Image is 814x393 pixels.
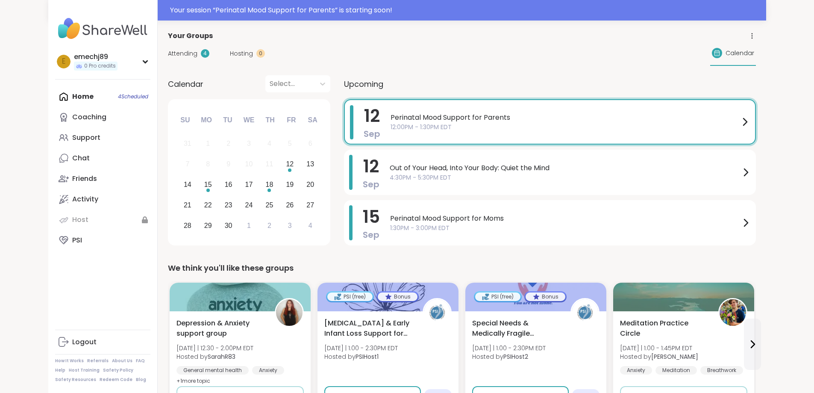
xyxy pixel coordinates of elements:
[219,135,238,153] div: Not available Tuesday, September 2nd, 2025
[260,135,279,153] div: Not available Thursday, September 4th, 2025
[219,216,238,235] div: Choose Tuesday, September 30th, 2025
[301,135,320,153] div: Not available Saturday, September 6th, 2025
[55,230,150,251] a: PSI
[256,49,265,58] div: 0
[288,138,292,149] div: 5
[260,216,279,235] div: Choose Thursday, October 2nd, 2025
[184,138,191,149] div: 31
[301,216,320,235] div: Choose Saturday, October 4th, 2025
[72,174,97,183] div: Friends
[306,158,314,170] div: 13
[218,111,237,130] div: Tu
[260,176,279,194] div: Choose Thursday, September 18th, 2025
[184,220,191,231] div: 28
[245,199,253,211] div: 24
[100,377,132,383] a: Redeem Code
[204,220,212,231] div: 29
[288,220,292,231] div: 3
[260,196,279,214] div: Choose Thursday, September 25th, 2025
[179,135,197,153] div: Not available Sunday, August 31st, 2025
[266,158,273,170] div: 11
[72,215,88,225] div: Host
[526,293,565,301] div: Bonus
[364,104,380,128] span: 12
[72,154,90,163] div: Chat
[55,332,150,352] a: Logout
[324,318,413,339] span: [MEDICAL_DATA] & Early Infant Loss Support for Parents
[94,113,100,120] iframe: Spotlight
[176,352,253,361] span: Hosted by
[226,138,230,149] div: 2
[176,366,249,375] div: General mental health
[225,199,232,211] div: 23
[179,216,197,235] div: Choose Sunday, September 28th, 2025
[219,155,238,174] div: Not available Tuesday, September 9th, 2025
[72,337,97,347] div: Logout
[55,377,96,383] a: Safety Resources
[55,14,150,44] img: ShareWell Nav Logo
[301,176,320,194] div: Choose Saturday, September 20th, 2025
[112,358,132,364] a: About Us
[204,199,212,211] div: 22
[72,133,100,142] div: Support
[303,111,322,130] div: Sa
[55,127,150,148] a: Support
[87,358,109,364] a: Referrals
[301,196,320,214] div: Choose Saturday, September 27th, 2025
[247,220,251,231] div: 1
[475,293,520,301] div: PSI (free)
[199,216,217,235] div: Choose Monday, September 29th, 2025
[472,352,546,361] span: Hosted by
[55,148,150,168] a: Chat
[267,138,271,149] div: 4
[391,112,740,123] span: Perinatal Mood Support for Parents
[245,179,253,190] div: 17
[363,154,379,178] span: 12
[206,138,210,149] div: 1
[390,173,741,182] span: 4:30PM - 5:30PM EDT
[230,49,253,58] span: Hosting
[306,199,314,211] div: 27
[472,344,546,352] span: [DATE] | 1:00 - 2:30PM EDT
[281,135,299,153] div: Not available Friday, September 5th, 2025
[226,158,230,170] div: 9
[168,262,756,274] div: We think you'll like these groups
[472,318,561,339] span: Special Needs & Medically Fragile Parenting
[344,78,383,90] span: Upcoming
[168,31,213,41] span: Your Groups
[363,178,379,190] span: Sep
[103,367,133,373] a: Safety Policy
[225,220,232,231] div: 30
[240,135,258,153] div: Not available Wednesday, September 3rd, 2025
[620,344,698,352] span: [DATE] | 1:00 - 1:45PM EDT
[72,112,106,122] div: Coaching
[219,196,238,214] div: Choose Tuesday, September 23rd, 2025
[240,196,258,214] div: Choose Wednesday, September 24th, 2025
[309,138,312,149] div: 6
[363,205,380,229] span: 15
[424,299,450,326] img: PSIHost1
[199,176,217,194] div: Choose Monday, September 15th, 2025
[136,358,145,364] a: FAQ
[177,133,320,236] div: month 2025-09
[197,111,216,130] div: Mo
[239,111,258,130] div: We
[252,366,284,375] div: Anxiety
[572,299,598,326] img: PSIHost2
[324,344,398,352] span: [DATE] | 1:00 - 2:30PM EDT
[245,158,253,170] div: 10
[356,352,379,361] b: PSIHost1
[364,128,380,140] span: Sep
[363,229,379,241] span: Sep
[391,123,740,132] span: 12:00PM - 1:30PM EDT
[301,155,320,174] div: Choose Saturday, September 13th, 2025
[72,195,98,204] div: Activity
[620,318,709,339] span: Meditation Practice Circle
[324,352,398,361] span: Hosted by
[282,111,301,130] div: Fr
[390,163,741,173] span: Out of Your Head, Into Your Body: Quiet the Mind
[176,344,253,352] span: [DATE] | 12:30 - 2:00PM EDT
[176,111,194,130] div: Su
[55,189,150,210] a: Activity
[84,62,116,70] span: 0 Pro credits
